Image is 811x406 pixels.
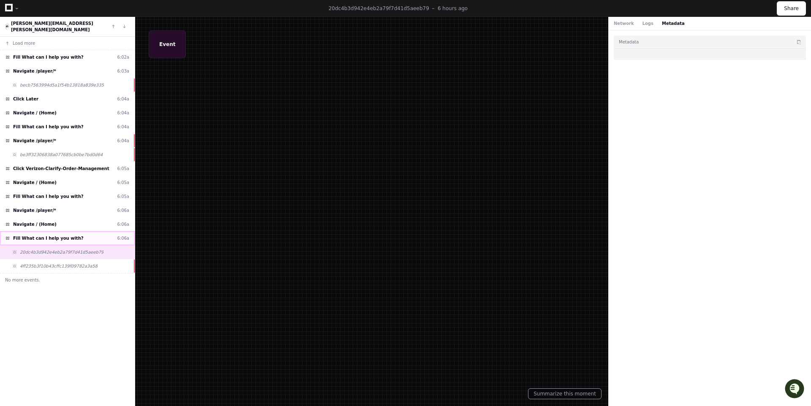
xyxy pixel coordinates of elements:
[438,5,468,12] p: 6 hours ago
[117,221,129,227] div: 6:06a
[777,1,806,16] button: Share
[117,124,129,130] div: 6:04a
[20,82,104,88] span: becb7563994d5a1f54b13818a839e335
[20,152,103,158] span: be3ff32306838a077685cb0be7bd0d64
[13,165,109,172] span: Click Verizon-Clarify-Order-Management
[528,388,601,399] button: Summarize this moment
[117,193,129,200] div: 6:05a
[13,179,57,186] span: Navigate / (Home)
[20,263,98,269] span: 4ff235b3f10b43cffc139f09782a3a58
[13,207,56,214] span: Navigate /player/*
[8,34,154,47] div: Welcome
[5,24,9,30] img: 16.svg
[13,110,57,116] span: Navigate / (Home)
[60,88,102,95] a: Powered byPylon
[29,63,139,71] div: Start new chat
[13,96,38,102] span: Click Later
[784,378,807,401] iframe: Open customer support
[20,249,103,255] span: 20dc4b3d942e4eb2a79f7d41d5aeeb79
[614,20,634,27] button: Network
[13,124,84,130] span: Fill What can I help you with?
[117,96,129,102] div: 6:04a
[329,5,429,11] span: 20dc4b3d942e4eb2a79f7d41d5aeeb79
[662,20,685,27] button: Metadata
[117,207,129,214] div: 6:06a
[13,193,84,200] span: Fill What can I help you with?
[117,54,129,60] div: 6:02a
[84,89,102,95] span: Pylon
[117,110,129,116] div: 6:04a
[117,68,129,74] div: 6:03a
[13,54,84,60] span: Fill What can I help you with?
[13,68,56,74] span: Navigate /player/*
[13,235,84,241] span: Fill What can I help you with?
[13,138,56,144] span: Navigate /player/*
[642,20,653,27] button: Logs
[5,277,40,283] span: No more events.
[117,235,129,241] div: 6:06a
[619,39,639,45] h3: Metadata
[144,65,154,76] button: Start new chat
[117,165,129,172] div: 6:05a
[13,40,35,46] span: Load more
[13,221,57,227] span: Navigate / (Home)
[8,8,25,25] img: PlayerZero
[117,179,129,186] div: 6:05a
[8,63,24,78] img: 1756235613930-3d25f9e4-fa56-45dd-b3ad-e072dfbd1548
[117,138,129,144] div: 6:04a
[11,21,93,32] a: [PERSON_NAME][EMAIL_ADDRESS][PERSON_NAME][DOMAIN_NAME]
[29,71,107,78] div: We're available if you need us!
